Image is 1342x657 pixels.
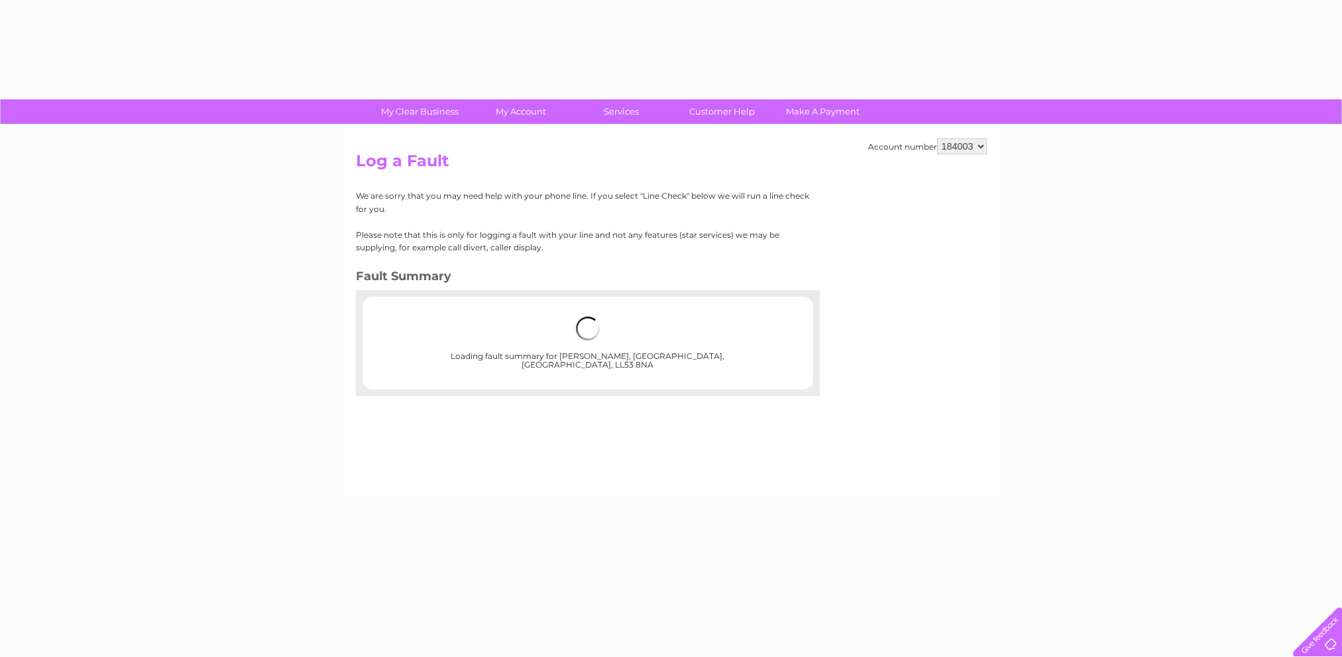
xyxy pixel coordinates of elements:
[356,228,810,254] p: Please note that this is only for logging a fault with your line and not any features (star servi...
[466,99,575,124] a: My Account
[356,152,987,177] h2: Log a Fault
[356,189,810,215] p: We are sorry that you may need help with your phone line. If you select "Line Check" below we wil...
[567,99,676,124] a: Services
[365,99,475,124] a: My Clear Business
[768,99,877,124] a: Make A Payment
[356,267,810,290] h3: Fault Summary
[576,317,600,340] img: loading
[667,99,777,124] a: Customer Help
[868,138,987,154] div: Account number
[405,303,771,383] div: Loading fault summary for [PERSON_NAME], [GEOGRAPHIC_DATA], [GEOGRAPHIC_DATA], LL53 8NA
